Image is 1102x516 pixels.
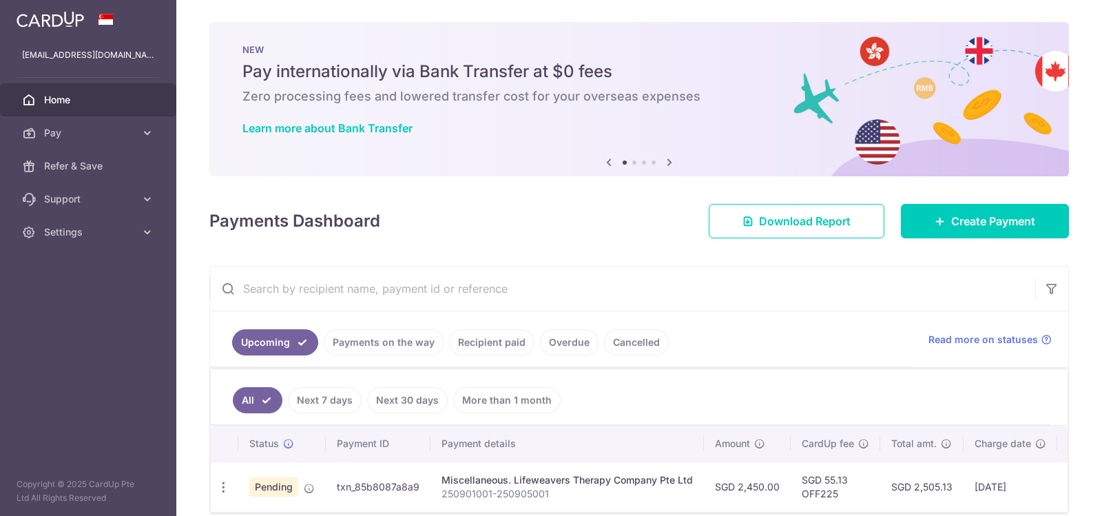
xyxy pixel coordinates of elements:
[324,329,444,355] a: Payments on the way
[704,462,791,512] td: SGD 2,450.00
[604,329,669,355] a: Cancelled
[209,22,1069,176] img: Bank transfer banner
[209,209,380,234] h4: Payments Dashboard
[233,387,282,413] a: All
[975,437,1031,451] span: Charge date
[540,329,599,355] a: Overdue
[964,462,1057,512] td: [DATE]
[951,213,1035,229] span: Create Payment
[791,462,880,512] td: SGD 55.13 OFF225
[430,426,704,462] th: Payment details
[449,329,534,355] a: Recipient paid
[210,267,1035,311] input: Search by recipient name, payment id or reference
[928,333,1052,347] a: Read more on statuses
[44,225,135,239] span: Settings
[326,462,430,512] td: txn_85b8087a8a9
[242,61,1036,83] h5: Pay internationally via Bank Transfer at $0 fees
[453,387,561,413] a: More than 1 month
[242,121,413,135] a: Learn more about Bank Transfer
[367,387,448,413] a: Next 30 days
[44,126,135,140] span: Pay
[249,477,298,497] span: Pending
[759,213,851,229] span: Download Report
[709,204,884,238] a: Download Report
[441,473,693,487] div: Miscellaneous. Lifeweavers Therapy Company Pte Ltd
[880,462,964,512] td: SGD 2,505.13
[326,426,430,462] th: Payment ID
[17,11,84,28] img: CardUp
[44,192,135,206] span: Support
[928,333,1038,347] span: Read more on statuses
[441,487,693,501] p: 250901001-250905001
[44,159,135,173] span: Refer & Save
[288,387,362,413] a: Next 7 days
[802,437,854,451] span: CardUp fee
[242,44,1036,55] p: NEW
[22,48,154,62] p: [EMAIL_ADDRESS][DOMAIN_NAME]
[232,329,318,355] a: Upcoming
[249,437,279,451] span: Status
[242,88,1036,105] h6: Zero processing fees and lowered transfer cost for your overseas expenses
[715,437,750,451] span: Amount
[901,204,1069,238] a: Create Payment
[891,437,937,451] span: Total amt.
[44,93,135,107] span: Home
